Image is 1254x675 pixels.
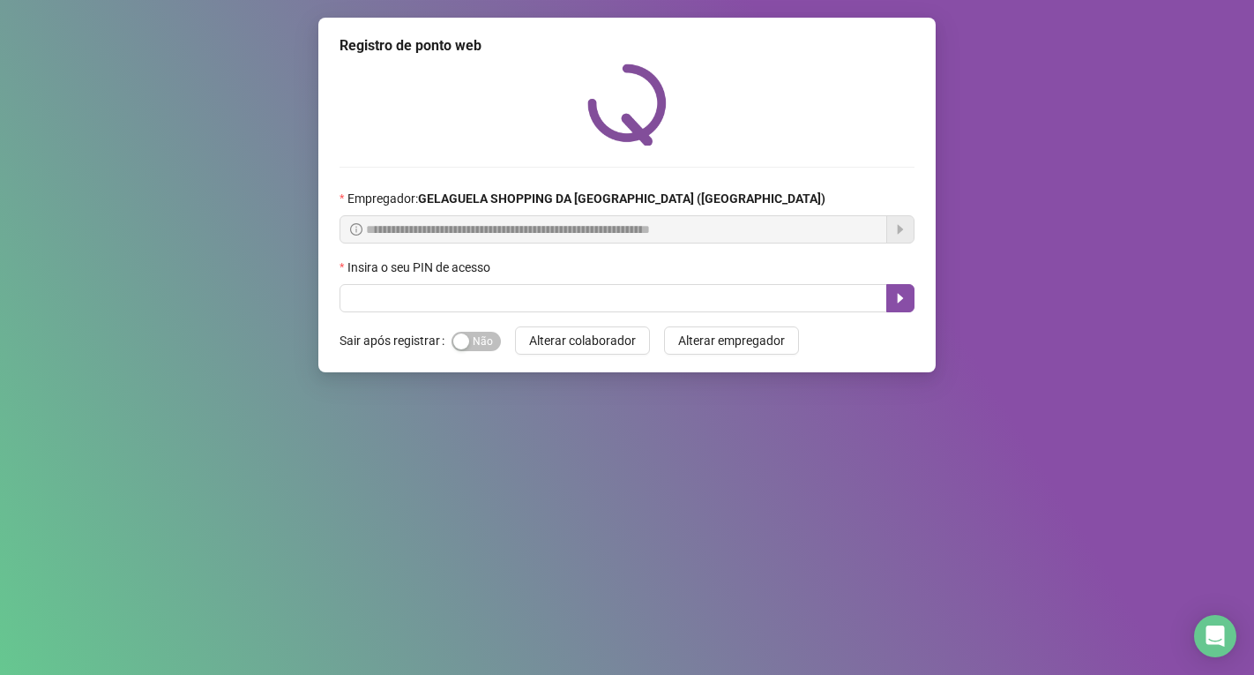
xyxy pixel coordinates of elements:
[340,326,452,355] label: Sair após registrar
[340,35,914,56] div: Registro de ponto web
[350,223,362,236] span: info-circle
[347,189,825,208] span: Empregador :
[418,191,825,206] strong: GELAGUELA SHOPPING DA [GEOGRAPHIC_DATA] ([GEOGRAPHIC_DATA])
[529,331,636,350] span: Alterar colaborador
[515,326,650,355] button: Alterar colaborador
[1194,615,1236,657] div: Open Intercom Messenger
[664,326,799,355] button: Alterar empregador
[893,291,907,305] span: caret-right
[340,258,502,277] label: Insira o seu PIN de acesso
[678,331,785,350] span: Alterar empregador
[587,64,667,146] img: QRPoint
